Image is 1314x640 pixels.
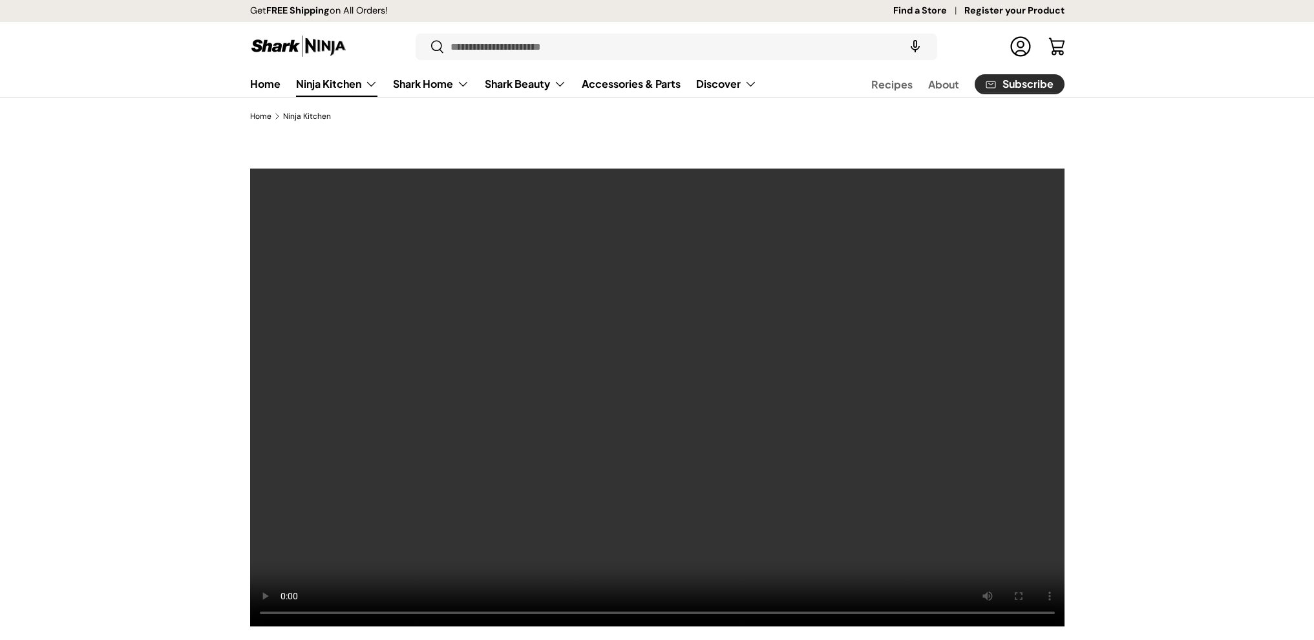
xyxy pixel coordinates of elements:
[840,71,1065,97] nav: Secondary
[266,5,330,16] strong: FREE Shipping
[895,32,936,61] speech-search-button: Search by voice
[250,110,1065,122] nav: Breadcrumbs
[296,71,377,97] a: Ninja Kitchen
[250,71,281,96] a: Home
[477,71,574,97] summary: Shark Beauty
[485,71,566,97] a: Shark Beauty
[250,34,347,59] img: Shark Ninja Philippines
[696,71,757,97] a: Discover
[283,112,331,120] a: Ninja Kitchen
[288,71,385,97] summary: Ninja Kitchen
[250,71,757,97] nav: Primary
[1002,79,1054,89] span: Subscribe
[582,71,681,96] a: Accessories & Parts
[975,74,1065,94] a: Subscribe
[964,4,1065,18] a: Register your Product
[393,71,469,97] a: Shark Home
[893,4,964,18] a: Find a Store
[688,71,765,97] summary: Discover
[928,72,959,97] a: About
[385,71,477,97] summary: Shark Home
[871,72,913,97] a: Recipes
[250,112,271,120] a: Home
[250,4,388,18] p: Get on All Orders!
